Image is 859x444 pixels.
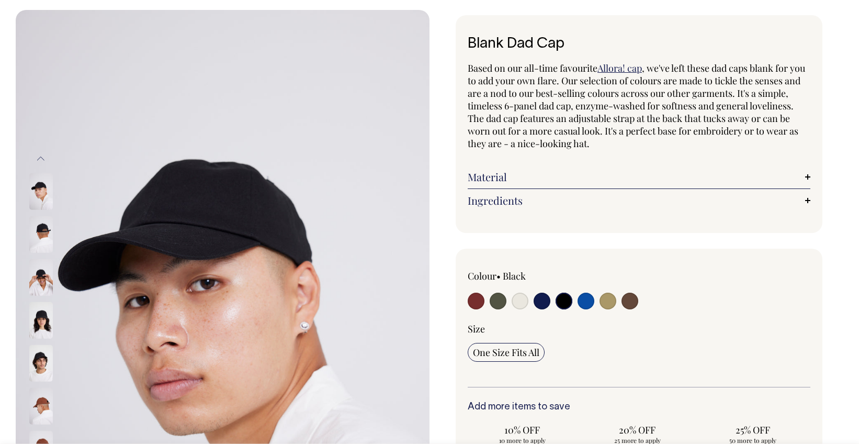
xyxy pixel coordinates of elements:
span: • [496,270,501,282]
div: Colour [468,270,605,282]
label: Black [503,270,526,282]
h1: Blank Dad Cap [468,36,810,52]
a: Ingredients [468,194,810,207]
span: 25% OFF [704,424,802,436]
img: black [29,173,53,210]
h6: Add more items to save [468,402,810,413]
div: Size [468,323,810,335]
span: 10% OFF [473,424,571,436]
span: 20% OFF [588,424,686,436]
input: One Size Fits All [468,343,545,362]
img: black [29,259,53,296]
img: chocolate [29,388,53,425]
span: One Size Fits All [473,346,539,359]
img: black [29,345,53,382]
span: Based on our all-time favourite [468,62,597,74]
a: Allora! cap [597,62,642,74]
span: , we've left these dad caps blank for you to add your own flare. Our selection of colours are mad... [468,62,805,150]
img: black [29,302,53,339]
img: black [29,216,53,253]
a: Material [468,171,810,183]
button: Previous [33,147,49,170]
